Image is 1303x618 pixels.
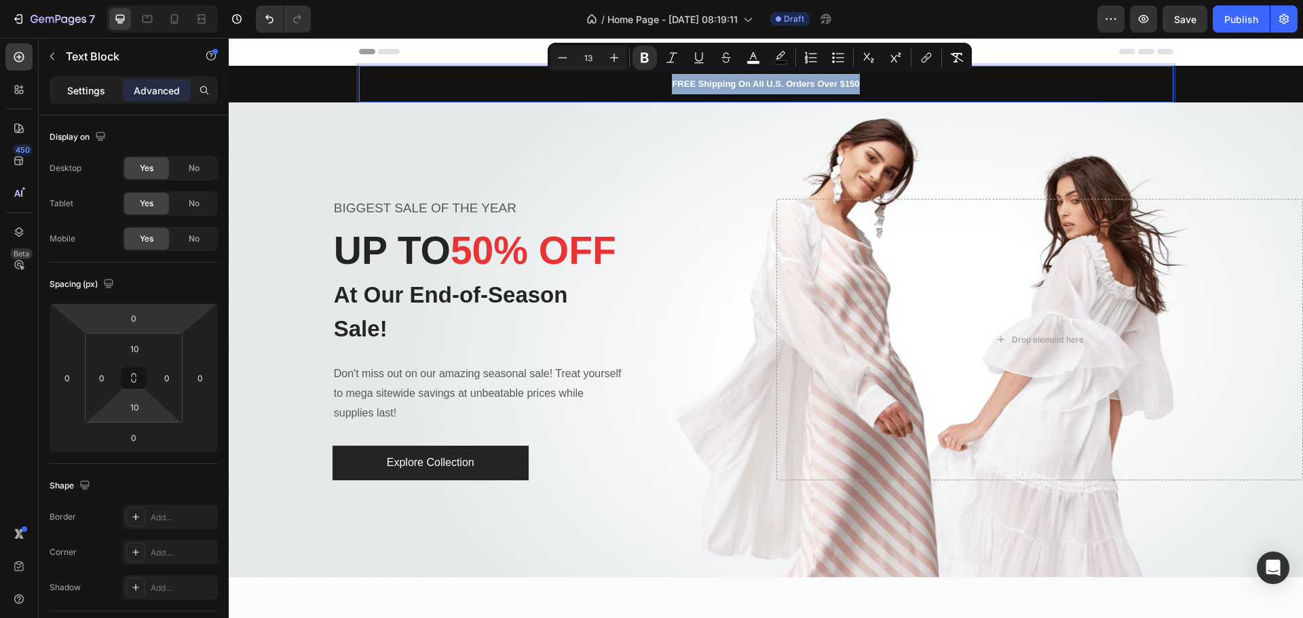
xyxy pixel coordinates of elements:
[50,511,76,523] div: Border
[13,144,33,155] div: 450
[50,275,117,294] div: Spacing (px)
[140,162,153,174] span: Yes
[105,162,395,179] p: BIGGEST SALE OF THE YEAR
[134,83,180,98] p: Advanced
[50,546,77,558] div: Corner
[229,38,1303,618] iframe: Design area
[443,41,630,51] strong: FREE Shipping On All U.S. Orders Over $150
[189,162,200,174] span: No
[50,233,75,245] div: Mobile
[607,12,738,26] span: Home Page - [DATE] 08:19:11
[189,233,200,245] span: No
[50,162,81,174] div: Desktop
[89,11,95,27] p: 7
[1174,14,1196,25] span: Save
[256,5,311,33] div: Undo/Redo
[50,197,73,210] div: Tablet
[158,415,246,435] div: Explore Collection
[222,191,388,234] span: 50% OFF
[50,477,93,495] div: Shape
[140,197,153,210] span: Yes
[151,582,214,594] div: Add...
[1163,5,1207,33] button: Save
[140,233,153,245] span: Yes
[57,368,77,388] input: 0
[783,296,855,307] div: Drop element here
[105,240,395,307] p: At Our End-of-Season Sale!
[1224,12,1258,26] div: Publish
[784,13,804,25] span: Draft
[601,12,605,26] span: /
[105,326,395,385] p: Don't miss out on our amazing seasonal sale! Treat yourself to mega sitewide savings at unbeatabl...
[105,187,395,237] p: UP TO
[66,48,181,64] p: Text Block
[104,408,300,442] button: Explore Collection
[151,547,214,559] div: Add...
[120,427,147,448] input: 0
[10,248,33,259] div: Beta
[157,368,177,388] input: 0px
[121,397,148,417] input: 10px
[189,197,200,210] span: No
[5,5,101,33] button: 7
[151,511,214,524] div: Add...
[121,339,148,359] input: 10px
[1213,5,1270,33] button: Publish
[50,128,109,147] div: Display on
[548,43,972,73] div: Editor contextual toolbar
[92,368,112,388] input: 0px
[1257,552,1289,584] div: Open Intercom Messenger
[120,308,147,328] input: 0
[50,581,81,594] div: Shadow
[190,368,210,388] input: 0
[67,83,105,98] p: Settings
